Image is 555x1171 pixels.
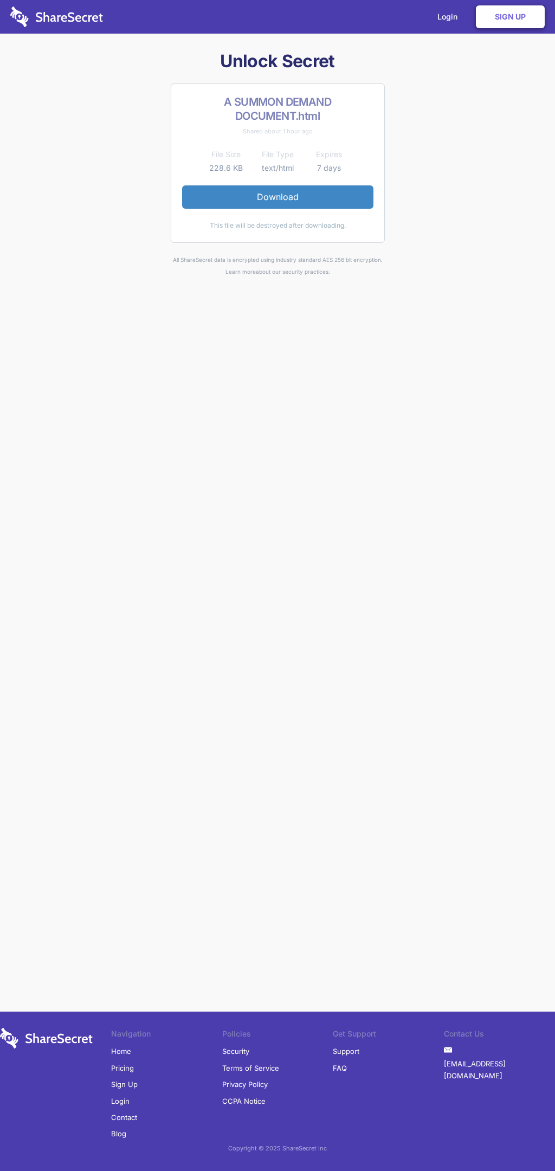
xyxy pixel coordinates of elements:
[10,7,103,27] img: logo-wordmark-white-trans-d4663122ce5f474addd5e946df7df03e33cb6a1c49d2221995e7729f52c070b2.svg
[222,1060,279,1076] a: Terms of Service
[222,1043,249,1059] a: Security
[444,1056,555,1084] a: [EMAIL_ADDRESS][DOMAIN_NAME]
[304,148,355,161] th: Expires
[111,1125,126,1142] a: Blog
[333,1060,347,1076] a: FAQ
[304,162,355,175] td: 7 days
[444,1028,555,1043] li: Contact Us
[182,185,373,208] a: Download
[333,1043,359,1059] a: Support
[222,1093,266,1109] a: CCPA Notice
[111,1028,222,1043] li: Navigation
[182,125,373,137] div: Shared about 1 hour ago
[111,1060,134,1076] a: Pricing
[222,1028,333,1043] li: Policies
[476,5,545,28] a: Sign Up
[252,162,304,175] td: text/html
[182,220,373,231] div: This file will be destroyed after downloading.
[111,1076,138,1092] a: Sign Up
[111,1043,131,1059] a: Home
[252,148,304,161] th: File Type
[111,1093,130,1109] a: Login
[182,95,373,123] h2: A SUMMON DEMAND DOCUMENT.html
[111,1109,137,1125] a: Contact
[201,162,252,175] td: 228.6 KB
[333,1028,444,1043] li: Get Support
[225,268,256,275] a: Learn more
[222,1076,268,1092] a: Privacy Policy
[201,148,252,161] th: File Size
